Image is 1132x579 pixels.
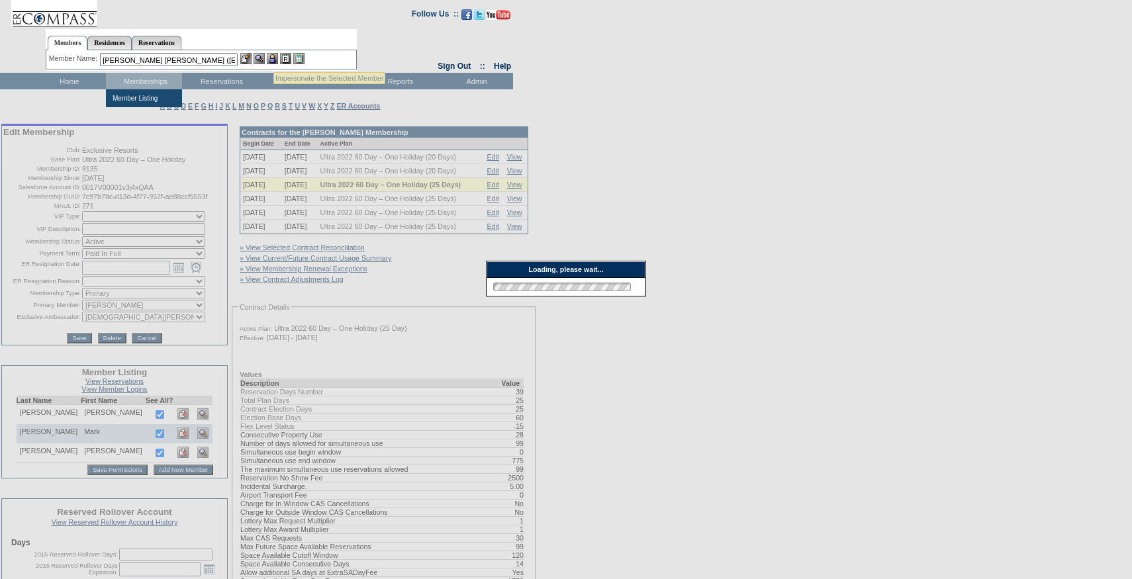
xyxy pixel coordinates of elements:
img: Follow us on Twitter [474,9,485,20]
td: Member Listing [109,92,159,105]
img: Impersonate [267,53,278,64]
a: Become our fan on Facebook [461,13,472,21]
img: View [254,53,265,64]
img: b_edit.gif [240,53,252,64]
a: Sign Out [438,62,471,71]
a: Help [494,62,511,71]
td: Follow Us :: [412,8,459,24]
img: b_calculator.gif [293,53,305,64]
a: Follow us on Twitter [474,13,485,21]
a: Residences [87,36,132,50]
img: Become our fan on Facebook [461,9,472,20]
img: loading.gif [489,281,635,293]
a: Members [48,36,88,50]
img: Subscribe to our YouTube Channel [487,10,510,20]
a: Reservations [132,36,181,50]
span: :: [480,62,485,71]
div: Member Name: [49,53,100,64]
img: Reservations [280,53,291,64]
a: Subscribe to our YouTube Channel [487,13,510,21]
div: Loading, please wait... [487,261,645,278]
